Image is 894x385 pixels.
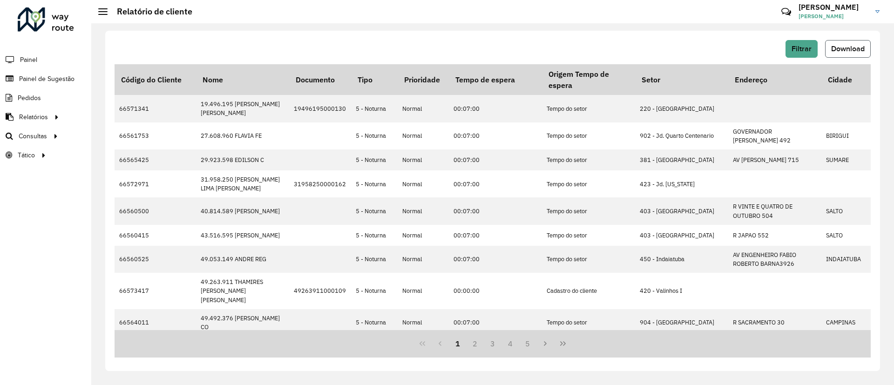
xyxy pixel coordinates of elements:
[449,64,542,95] th: Tempo de espera
[196,170,289,197] td: 31.958.250 [PERSON_NAME] LIMA [PERSON_NAME]
[799,3,868,12] h3: [PERSON_NAME]
[449,225,542,246] td: 00:07:00
[18,93,41,103] span: Pedidos
[449,273,542,309] td: 00:00:00
[289,273,351,309] td: 49263911000109
[196,149,289,170] td: 29.923.598 EDILSON C
[398,95,449,122] td: Normal
[728,64,821,95] th: Endereço
[449,335,467,352] button: 1
[635,273,728,309] td: 420 - Valinhos I
[728,197,821,224] td: R VINTE E QUATRO DE OUTUBRO 504
[398,122,449,149] td: Normal
[351,95,398,122] td: 5 - Noturna
[196,95,289,122] td: 19.496.195 [PERSON_NAME] [PERSON_NAME]
[728,122,821,149] td: GOVERNADOR [PERSON_NAME] 492
[19,74,74,84] span: Painel de Sugestão
[351,246,398,273] td: 5 - Noturna
[542,95,635,122] td: Tempo do setor
[449,197,542,224] td: 00:07:00
[542,170,635,197] td: Tempo do setor
[635,170,728,197] td: 423 - Jd. [US_STATE]
[18,150,35,160] span: Tático
[519,335,537,352] button: 5
[635,122,728,149] td: 902 - Jd. Quarto Centenario
[351,197,398,224] td: 5 - Noturna
[554,335,572,352] button: Last Page
[289,170,351,197] td: 31958250000162
[196,122,289,149] td: 27.608.960 FLAVIA FE
[289,64,351,95] th: Documento
[115,170,196,197] td: 66572971
[196,64,289,95] th: Nome
[19,112,48,122] span: Relatórios
[831,45,865,53] span: Download
[115,197,196,224] td: 66560500
[635,309,728,336] td: 904 - [GEOGRAPHIC_DATA]
[108,7,192,17] h2: Relatório de cliente
[351,149,398,170] td: 5 - Noturna
[449,246,542,273] td: 00:07:00
[196,225,289,246] td: 43.516.595 [PERSON_NAME]
[728,149,821,170] td: AV [PERSON_NAME] 715
[449,95,542,122] td: 00:07:00
[115,309,196,336] td: 66564011
[635,64,728,95] th: Setor
[115,95,196,122] td: 66571341
[19,131,47,141] span: Consultas
[792,45,812,53] span: Filtrar
[115,273,196,309] td: 66573417
[786,40,818,58] button: Filtrar
[398,149,449,170] td: Normal
[728,246,821,273] td: AV ENGENHEIRO FABIO ROBERTO BARNA3926
[635,225,728,246] td: 403 - [GEOGRAPHIC_DATA]
[825,40,871,58] button: Download
[536,335,554,352] button: Next Page
[542,64,635,95] th: Origem Tempo de espera
[196,246,289,273] td: 49.053.149 ANDRE REG
[351,225,398,246] td: 5 - Noturna
[398,170,449,197] td: Normal
[115,64,196,95] th: Código do Cliente
[776,2,796,22] a: Contato Rápido
[728,309,821,336] td: R SACRAMENTO 30
[542,225,635,246] td: Tempo do setor
[542,197,635,224] td: Tempo do setor
[542,273,635,309] td: Cadastro do cliente
[449,170,542,197] td: 00:07:00
[115,122,196,149] td: 66561753
[196,273,289,309] td: 49.263.911 THAMIRES [PERSON_NAME] [PERSON_NAME]
[542,309,635,336] td: Tempo do setor
[115,246,196,273] td: 66560525
[398,225,449,246] td: Normal
[351,122,398,149] td: 5 - Noturna
[635,95,728,122] td: 220 - [GEOGRAPHIC_DATA]
[398,64,449,95] th: Prioridade
[501,335,519,352] button: 4
[20,55,37,65] span: Painel
[449,122,542,149] td: 00:07:00
[115,225,196,246] td: 66560415
[115,149,196,170] td: 66565425
[351,170,398,197] td: 5 - Noturna
[398,197,449,224] td: Normal
[542,246,635,273] td: Tempo do setor
[635,149,728,170] td: 381 - [GEOGRAPHIC_DATA]
[398,246,449,273] td: Normal
[449,309,542,336] td: 00:07:00
[289,95,351,122] td: 19496195000130
[398,273,449,309] td: Normal
[728,225,821,246] td: R JAPAO 552
[466,335,484,352] button: 2
[351,309,398,336] td: 5 - Noturna
[635,197,728,224] td: 403 - [GEOGRAPHIC_DATA]
[351,273,398,309] td: 5 - Noturna
[635,246,728,273] td: 450 - Indaiatuba
[542,122,635,149] td: Tempo do setor
[799,12,868,20] span: [PERSON_NAME]
[351,64,398,95] th: Tipo
[542,149,635,170] td: Tempo do setor
[398,309,449,336] td: Normal
[484,335,501,352] button: 3
[196,309,289,336] td: 49.492.376 [PERSON_NAME] CO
